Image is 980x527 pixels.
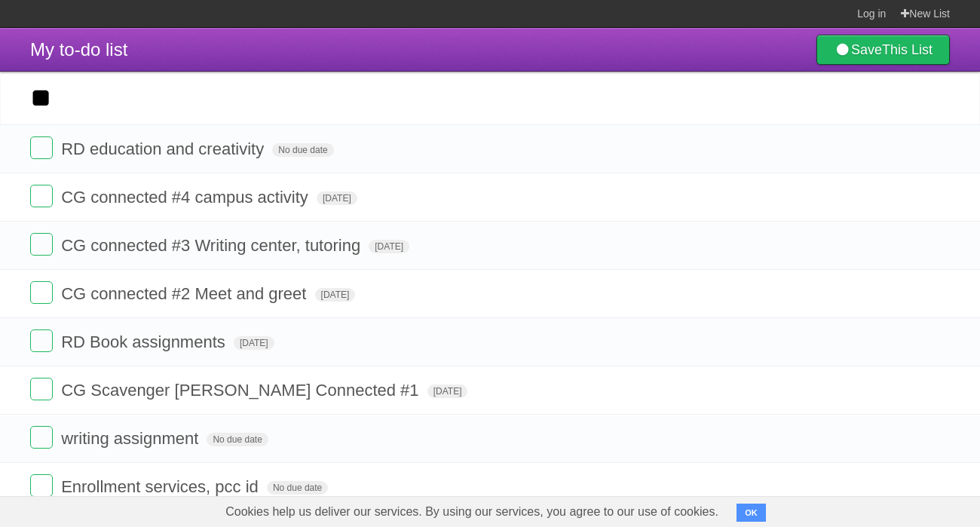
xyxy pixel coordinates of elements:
[61,139,268,158] span: RD education and creativity
[61,332,229,351] span: RD Book assignments
[30,281,53,304] label: Done
[61,236,364,255] span: CG connected #3 Writing center, tutoring
[30,136,53,159] label: Done
[61,284,310,303] span: CG connected #2 Meet and greet
[234,336,274,350] span: [DATE]
[882,42,933,57] b: This List
[61,477,262,496] span: Enrollment services, pcc id
[61,381,422,400] span: CG Scavenger [PERSON_NAME] Connected #1
[30,378,53,400] label: Done
[737,504,766,522] button: OK
[30,233,53,256] label: Done
[267,481,328,495] span: No due date
[30,426,53,449] label: Done
[427,385,468,398] span: [DATE]
[30,39,127,60] span: My to-do list
[207,433,268,446] span: No due date
[61,429,202,448] span: writing assignment
[816,35,950,65] a: SaveThis List
[315,288,356,302] span: [DATE]
[61,188,312,207] span: CG connected #4 campus activity
[30,474,53,497] label: Done
[210,497,733,527] span: Cookies help us deliver our services. By using our services, you agree to our use of cookies.
[30,329,53,352] label: Done
[272,143,333,157] span: No due date
[369,240,409,253] span: [DATE]
[30,185,53,207] label: Done
[317,191,357,205] span: [DATE]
